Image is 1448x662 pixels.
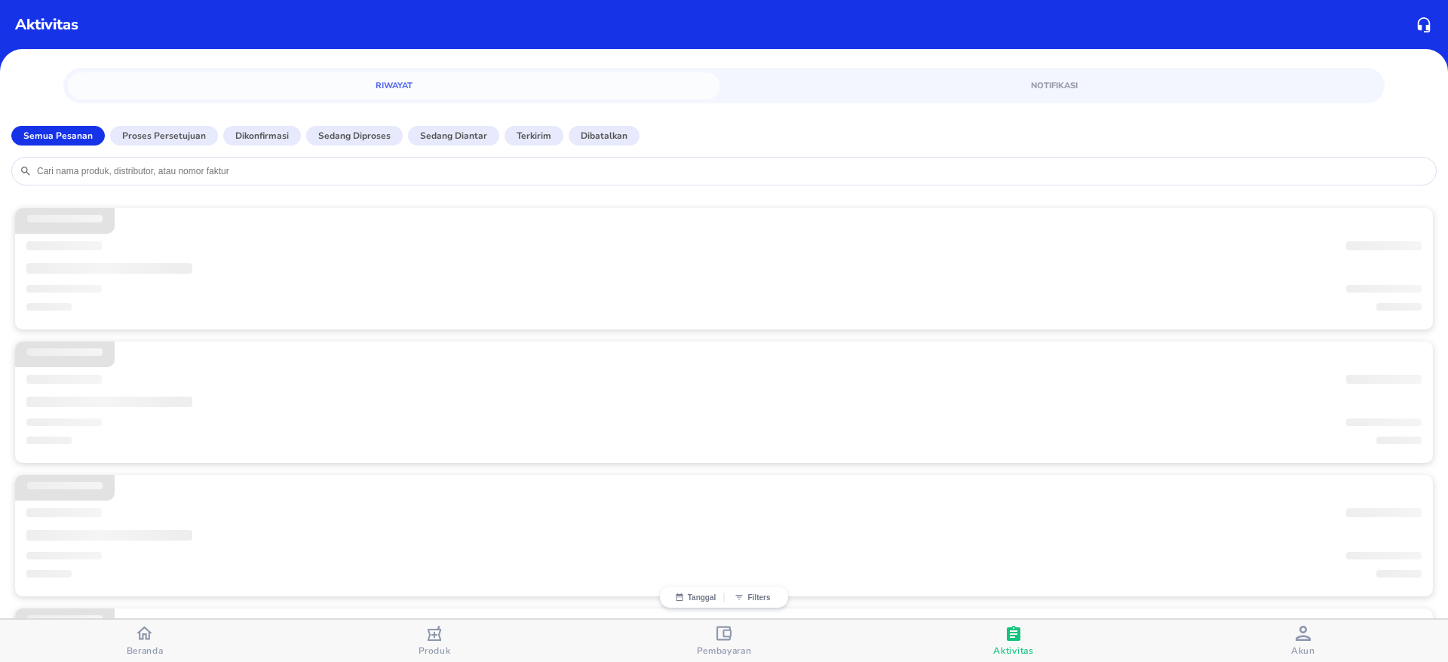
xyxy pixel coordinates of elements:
span: ‌ [27,615,103,623]
span: Akun [1291,645,1315,657]
span: ‌ [26,263,192,274]
span: Beranda [127,645,164,657]
button: Semua Pesanan [11,126,105,146]
button: Sedang diproses [306,126,403,146]
input: Cari nama produk, distributor, atau nomor faktur [35,165,1428,177]
p: Dikonfirmasi [235,129,289,143]
span: ‌ [26,285,102,293]
span: ‌ [26,375,102,384]
p: Semua Pesanan [23,129,93,143]
button: Pembayaran [579,620,869,662]
button: Tanggal [667,593,724,602]
button: Sedang diantar [408,126,499,146]
span: Produk [419,645,451,657]
button: Filters [724,593,781,602]
span: ‌ [1346,241,1422,250]
a: Riwayat [68,72,719,100]
span: ‌ [26,303,72,311]
span: ‌ [27,215,103,222]
span: Pembayaran [697,645,752,657]
span: ‌ [27,482,103,489]
button: Aktivitas [869,620,1158,662]
span: ‌ [1376,303,1422,311]
span: ‌ [26,437,72,444]
p: Dibatalkan [581,129,627,143]
span: ‌ [26,530,192,541]
p: Aktivitas [15,14,78,36]
span: ‌ [26,241,102,250]
button: Dikonfirmasi [223,126,301,146]
a: Notifikasi [729,72,1380,100]
span: ‌ [1376,570,1422,578]
p: Sedang diproses [318,129,391,143]
span: ‌ [26,508,102,517]
span: ‌ [26,552,102,559]
span: ‌ [26,397,192,407]
button: Proses Persetujuan [110,126,218,146]
button: Akun [1158,620,1448,662]
p: Sedang diantar [420,129,487,143]
p: Terkirim [517,129,551,143]
span: ‌ [1346,375,1422,384]
span: Riwayat [77,78,710,93]
button: Produk [290,620,579,662]
button: Dibatalkan [569,126,640,146]
span: ‌ [1346,552,1422,559]
span: ‌ [1346,285,1422,293]
span: ‌ [1346,418,1422,426]
p: Proses Persetujuan [122,129,206,143]
div: simple tabs [63,68,1385,100]
span: ‌ [26,418,102,426]
span: ‌ [27,348,103,356]
button: Terkirim [505,126,563,146]
span: ‌ [26,570,72,578]
span: ‌ [1346,508,1422,517]
span: ‌ [1376,437,1422,444]
span: Aktivitas [993,645,1033,657]
span: Notifikasi [738,78,1371,93]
